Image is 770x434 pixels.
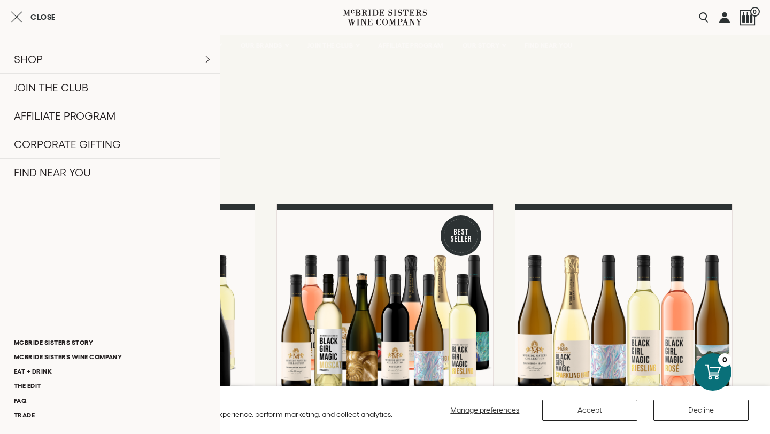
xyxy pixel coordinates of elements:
[518,35,580,56] a: FIND NEAR YOU
[307,42,353,49] span: JOIN THE CLUB
[463,42,500,49] span: OUR STORY
[301,35,366,56] a: JOIN THE CLUB
[241,42,282,49] span: OUR BRANDS
[456,35,513,56] a: OUR STORY
[750,7,760,17] span: 0
[718,353,731,367] div: 0
[653,400,749,421] button: Decline
[450,406,519,414] span: Manage preferences
[542,400,637,421] button: Accept
[11,11,56,24] button: Close cart
[525,42,573,49] span: FIND NEAR YOU
[444,400,526,421] button: Manage preferences
[378,42,443,49] span: AFFILIATE PROGRAM
[371,35,450,56] a: AFFILIATE PROGRAM
[234,35,295,56] a: OUR BRANDS
[30,13,56,21] span: Close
